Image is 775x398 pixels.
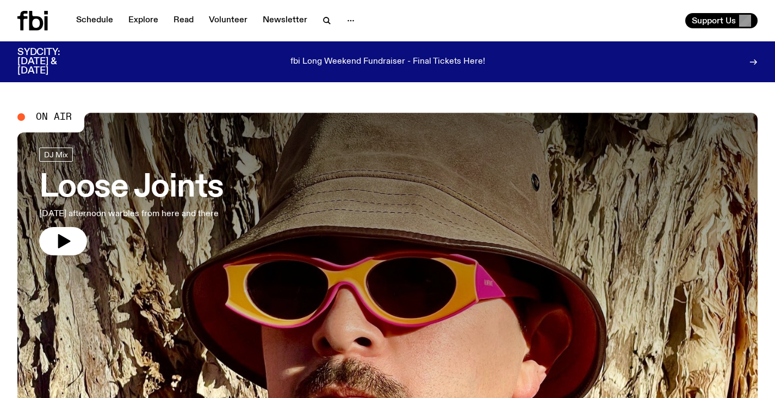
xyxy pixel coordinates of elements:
[39,148,224,255] a: Loose Joints[DATE] afternoon warbles from here and there
[39,207,224,221] p: [DATE] afternoon warbles from here and there
[39,148,73,162] a: DJ Mix
[39,173,224,203] h3: Loose Joints
[685,13,758,28] button: Support Us
[290,57,485,67] p: fbi Long Weekend Fundraiser - Final Tickets Here!
[202,13,254,28] a: Volunteer
[122,13,165,28] a: Explore
[44,151,68,159] span: DJ Mix
[17,48,87,76] h3: SYDCITY: [DATE] & [DATE]
[692,16,736,26] span: Support Us
[36,112,72,122] span: On Air
[256,13,314,28] a: Newsletter
[167,13,200,28] a: Read
[70,13,120,28] a: Schedule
